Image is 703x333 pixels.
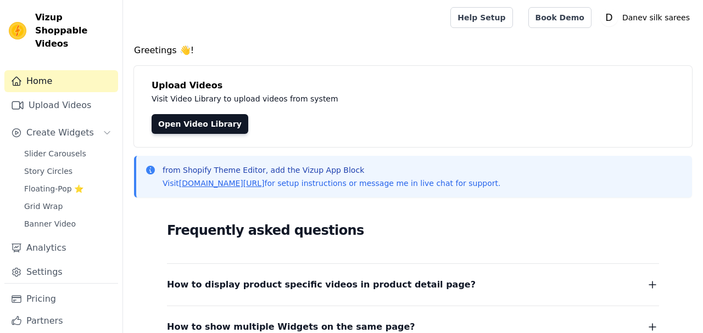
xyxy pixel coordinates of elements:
button: D Danev silk sarees [600,8,694,27]
img: Vizup [9,22,26,39]
span: Create Widgets [26,126,94,139]
a: Help Setup [450,7,512,28]
button: Create Widgets [4,122,118,144]
a: Settings [4,261,118,283]
a: [DOMAIN_NAME][URL] [179,179,265,188]
span: Banner Video [24,218,76,229]
h2: Frequently asked questions [167,219,659,241]
a: Grid Wrap [18,199,118,214]
button: How to display product specific videos in product detail page? [167,277,659,292]
a: Home [4,70,118,92]
p: Visit Video Library to upload videos from system [152,92,644,105]
a: Upload Videos [4,94,118,116]
a: Pricing [4,288,118,310]
a: Partners [4,310,118,332]
a: Open Video Library [152,114,248,134]
span: Floating-Pop ⭐ [24,183,83,194]
a: Story Circles [18,163,118,179]
p: from Shopify Theme Editor, add the Vizup App Block [163,165,500,176]
a: Slider Carousels [18,146,118,161]
span: How to display product specific videos in product detail page? [167,277,476,292]
p: Danev silk sarees [618,8,694,27]
h4: Greetings 👋! [134,44,692,57]
a: Banner Video [18,216,118,232]
a: Floating-Pop ⭐ [18,181,118,196]
a: Book Demo [528,7,592,28]
span: Grid Wrap [24,201,63,212]
text: D [605,12,612,23]
span: Slider Carousels [24,148,86,159]
a: Analytics [4,237,118,259]
span: Story Circles [24,166,72,177]
h4: Upload Videos [152,79,674,92]
span: Vizup Shoppable Videos [35,11,114,50]
p: Visit for setup instructions or message me in live chat for support. [163,178,500,189]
